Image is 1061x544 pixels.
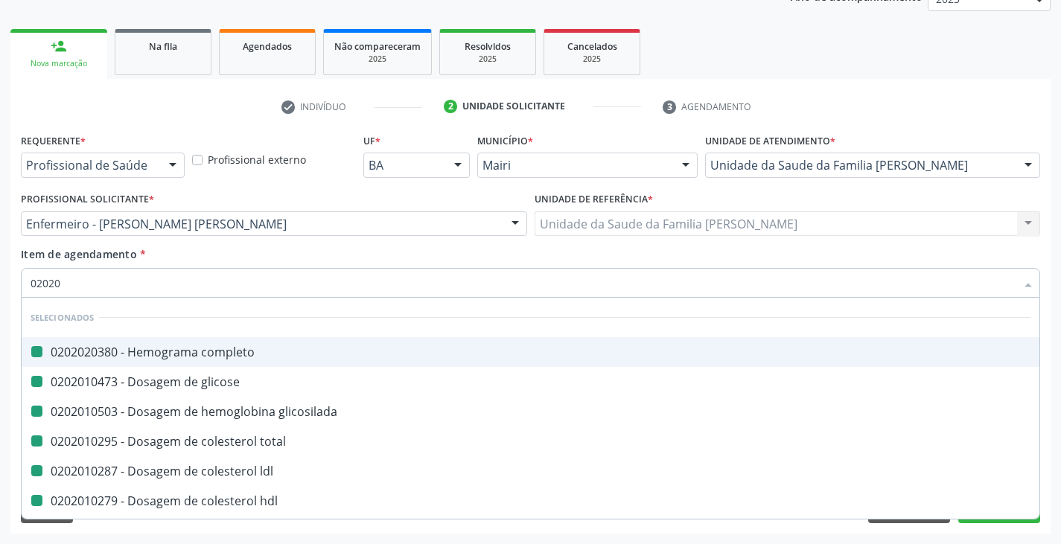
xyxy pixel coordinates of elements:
[21,188,154,211] label: Profissional Solicitante
[567,40,617,53] span: Cancelados
[31,406,1030,417] div: 0202010503 - Dosagem de hemoglobina glicosilada
[705,129,835,153] label: Unidade de atendimento
[51,38,67,54] div: person_add
[482,158,667,173] span: Mairi
[149,40,177,53] span: Na fila
[535,188,653,211] label: Unidade de referência
[31,268,1016,298] input: Buscar por procedimentos
[710,158,1010,173] span: Unidade da Saude da Familia [PERSON_NAME]
[208,152,306,167] label: Profissional externo
[465,40,511,53] span: Resolvidos
[477,129,533,153] label: Município
[31,465,1030,477] div: 0202010287 - Dosagem de colesterol ldl
[26,158,154,173] span: Profissional de Saúde
[369,158,439,173] span: BA
[363,129,380,153] label: UF
[462,100,565,113] div: Unidade solicitante
[21,58,97,69] div: Nova marcação
[450,54,525,65] div: 2025
[555,54,629,65] div: 2025
[31,495,1030,507] div: 0202010279 - Dosagem de colesterol hdl
[334,40,421,53] span: Não compareceram
[21,247,137,261] span: Item de agendamento
[243,40,292,53] span: Agendados
[31,376,1030,388] div: 0202010473 - Dosagem de glicose
[31,346,1030,358] div: 0202020380 - Hemograma completo
[31,435,1030,447] div: 0202010295 - Dosagem de colesterol total
[334,54,421,65] div: 2025
[21,129,86,153] label: Requerente
[26,217,497,231] span: Enfermeiro - [PERSON_NAME] [PERSON_NAME]
[444,100,457,113] div: 2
